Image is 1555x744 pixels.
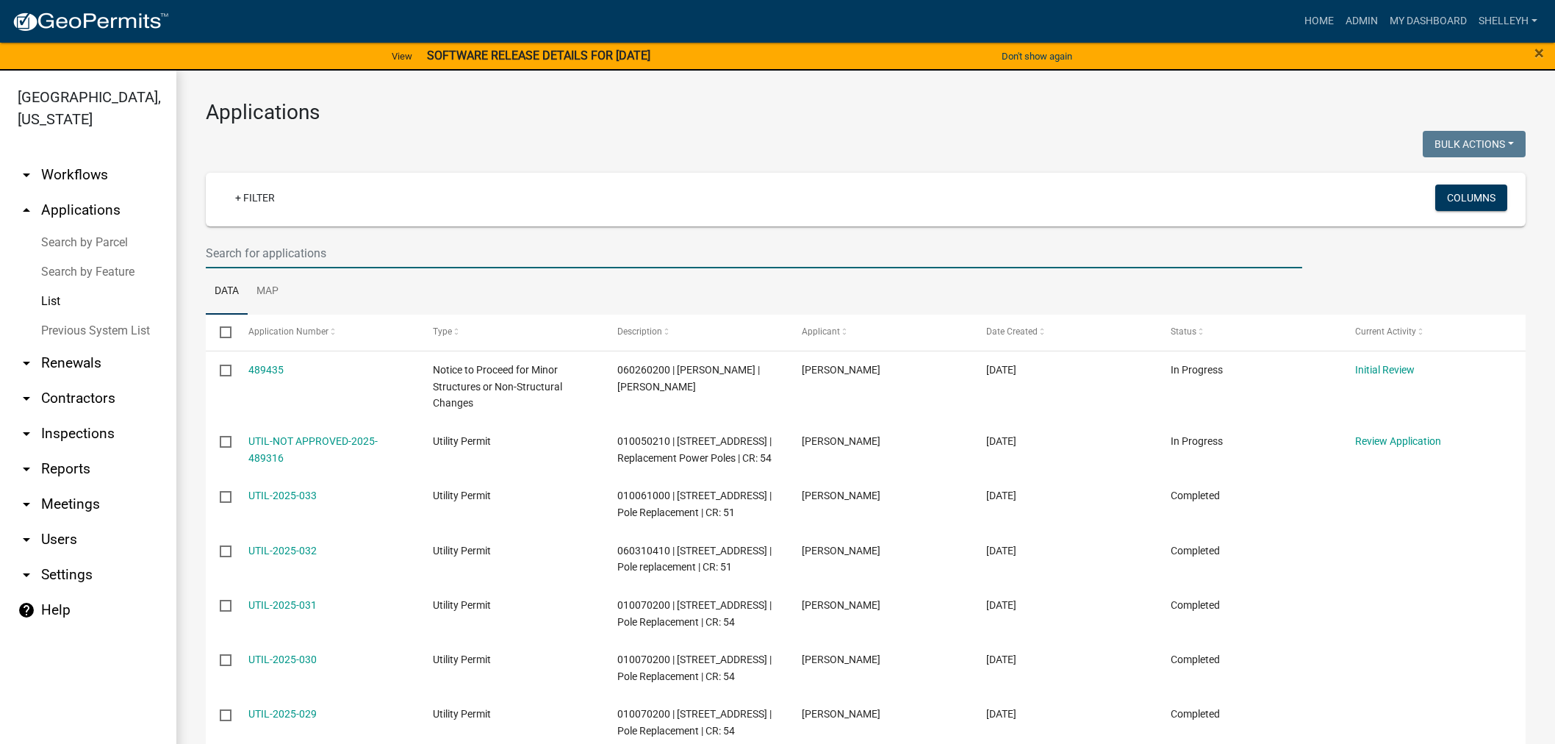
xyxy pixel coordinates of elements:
[1341,315,1526,350] datatable-header-cell: Current Activity
[617,326,662,337] span: Description
[18,166,35,184] i: arrow_drop_down
[802,435,880,447] span: Deborah A. Grosko
[986,599,1016,611] span: 10/07/2025
[433,364,562,409] span: Notice to Proceed for Minor Structures or Non-Structural Changes
[1299,7,1340,35] a: Home
[1171,545,1220,557] span: Completed
[986,490,1016,501] span: 10/07/2025
[1423,131,1526,157] button: Bulk Actions
[433,545,491,557] span: Utility Permit
[802,654,880,665] span: Deborah A. Grosko
[18,531,35,548] i: arrow_drop_down
[18,425,35,443] i: arrow_drop_down
[1355,435,1441,447] a: Review Application
[386,44,418,68] a: View
[433,599,491,611] span: Utility Permit
[972,315,1157,350] datatable-header-cell: Date Created
[802,599,880,611] span: Deborah A. Grosko
[1171,708,1220,720] span: Completed
[248,708,317,720] a: UTIL-2025-029
[617,545,772,573] span: 060310410 | 53 380TH AVE | Pole replacement | CR: 51
[802,326,840,337] span: Applicant
[1534,44,1544,62] button: Close
[248,654,317,665] a: UTIL-2025-030
[1171,490,1220,501] span: Completed
[223,185,287,211] a: + Filter
[802,490,880,501] span: Deborah A. Grosko
[986,708,1016,720] span: 10/07/2025
[418,315,603,350] datatable-header-cell: Type
[248,326,328,337] span: Application Number
[1171,599,1220,611] span: Completed
[248,490,317,501] a: UTIL-2025-033
[206,315,234,350] datatable-header-cell: Select
[1473,7,1543,35] a: shelleyh
[18,566,35,584] i: arrow_drop_down
[1171,435,1223,447] span: In Progress
[433,326,452,337] span: Type
[617,490,772,518] span: 010061000 | 37790 CO LINE RD W | Pole Replacement | CR: 51
[206,238,1302,268] input: Search for applications
[248,364,284,376] a: 489435
[617,708,772,737] span: 010070200 | 36823 10TH ST | Pole Replacement | CR: 54
[18,354,35,372] i: arrow_drop_down
[1384,7,1473,35] a: My Dashboard
[206,100,1526,125] h3: Applications
[1171,326,1196,337] span: Status
[788,315,972,350] datatable-header-cell: Applicant
[206,268,248,315] a: Data
[603,315,788,350] datatable-header-cell: Description
[1157,315,1341,350] datatable-header-cell: Status
[433,654,491,665] span: Utility Permit
[1340,7,1384,35] a: Admin
[996,44,1078,68] button: Don't show again
[986,435,1016,447] span: 10/07/2025
[18,460,35,478] i: arrow_drop_down
[248,268,287,315] a: Map
[1435,185,1507,211] button: Columns
[18,496,35,513] i: arrow_drop_down
[1355,326,1416,337] span: Current Activity
[802,545,880,557] span: Deborah A. Grosko
[802,364,880,376] span: Brandis Danberry
[617,435,772,464] span: 010050210 | 1711 370TH AVE | Replacement Power Poles | CR: 54
[248,545,317,557] a: UTIL-2025-032
[986,326,1038,337] span: Date Created
[18,390,35,407] i: arrow_drop_down
[1171,654,1220,665] span: Completed
[18,201,35,219] i: arrow_drop_up
[427,49,650,62] strong: SOFTWARE RELEASE DETAILS FOR [DATE]
[617,654,772,682] span: 010070200 | 36823 10TH ST | Pole Replacement | CR: 54
[802,708,880,720] span: Deborah A. Grosko
[986,364,1016,376] span: 10/07/2025
[433,435,491,447] span: Utility Permit
[1534,43,1544,63] span: ×
[234,315,418,350] datatable-header-cell: Application Number
[986,654,1016,665] span: 10/07/2025
[433,490,491,501] span: Utility Permit
[248,599,317,611] a: UTIL-2025-031
[986,545,1016,557] span: 10/07/2025
[433,708,491,720] span: Utility Permit
[617,599,772,628] span: 010070200 | 36823 10TH ST | Pole Replacement | CR: 54
[1355,364,1415,376] a: Initial Review
[18,601,35,619] i: help
[617,364,760,393] span: 060260200 | SHAWN M DANBERRY | BRANDIS K DANBERRY
[248,435,378,464] a: UTIL-NOT APPROVED-2025-489316
[1171,364,1223,376] span: In Progress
